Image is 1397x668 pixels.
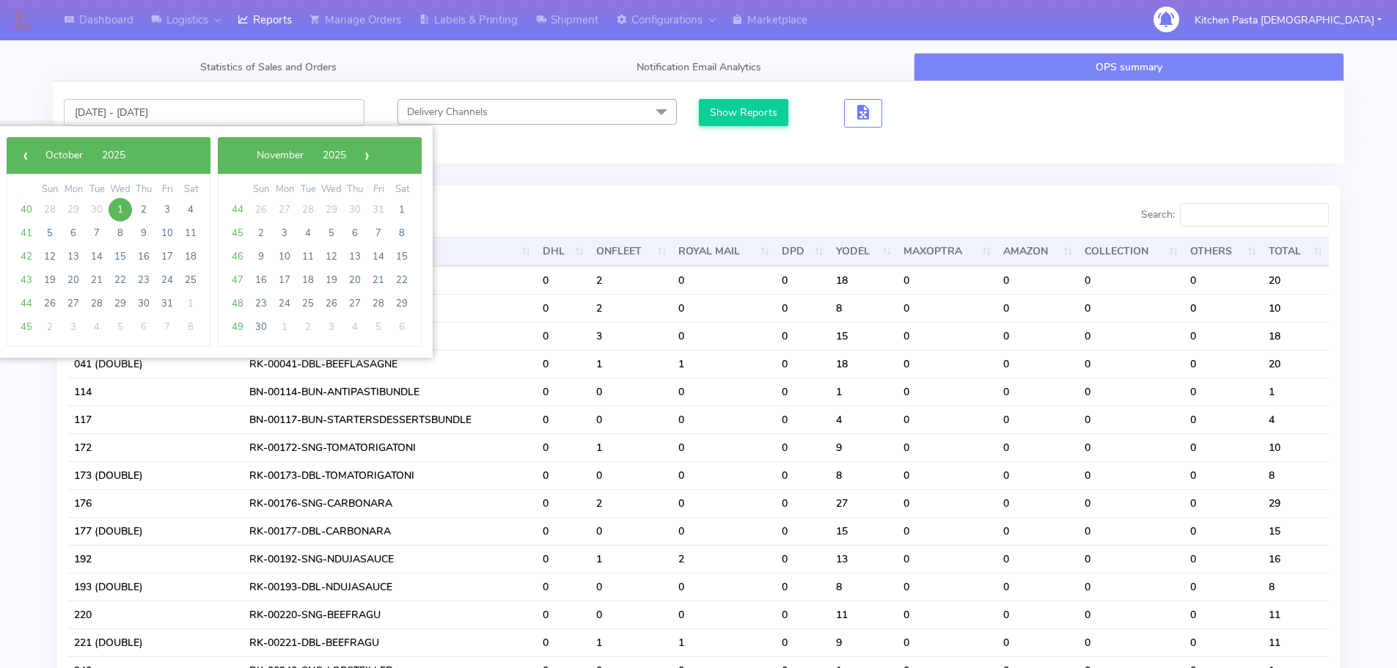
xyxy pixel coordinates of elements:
[92,144,135,166] button: 2025
[1184,517,1262,545] td: 0
[1184,601,1262,628] td: 0
[243,517,537,545] td: RK-00177-DBL-CARBONARA
[776,405,830,433] td: 0
[38,221,62,245] span: 5
[672,601,775,628] td: 0
[14,144,36,166] button: ‹
[243,405,537,433] td: BN-00117-BUN-STARTERSDESSERTSBUNDLE
[273,221,296,245] span: 3
[62,182,85,198] th: weekday
[179,268,202,292] span: 25
[68,405,243,433] td: 117
[296,221,320,245] span: 4
[590,266,673,294] td: 2
[1184,5,1393,35] button: Kitchen Pasta [DEMOGRAPHIC_DATA]
[320,268,343,292] span: 19
[1184,489,1262,517] td: 0
[102,148,125,162] span: 2025
[296,315,320,339] span: 2
[537,461,590,489] td: 0
[62,221,85,245] span: 6
[898,489,997,517] td: 0
[590,294,673,322] td: 2
[62,268,85,292] span: 20
[590,461,673,489] td: 0
[1079,378,1184,405] td: 0
[898,461,997,489] td: 0
[356,144,378,166] span: ›
[62,245,85,268] span: 13
[672,573,775,601] td: 0
[38,182,62,198] th: weekday
[247,144,313,166] button: November
[1184,322,1262,350] td: 0
[85,198,109,221] span: 30
[155,315,179,339] span: 7
[672,322,775,350] td: 0
[898,545,997,573] td: 0
[68,628,243,656] td: 221 (DOUBLE)
[590,237,673,266] th: ONFLEET : activate to sort column ascending
[776,350,830,378] td: 0
[830,461,898,489] td: 8
[390,268,414,292] span: 22
[62,198,85,221] span: 29
[367,315,390,339] span: 5
[1079,461,1184,489] td: 0
[320,198,343,221] span: 29
[343,245,367,268] span: 13
[367,182,390,198] th: weekday
[898,405,997,433] td: 0
[637,60,761,74] span: Notification Email Analytics
[320,182,343,198] th: weekday
[590,433,673,461] td: 1
[537,405,590,433] td: 0
[1184,461,1262,489] td: 0
[590,405,673,433] td: 0
[672,405,775,433] td: 0
[997,322,1079,350] td: 0
[132,292,155,315] span: 30
[15,315,38,339] span: 45
[85,245,109,268] span: 14
[537,378,590,405] td: 0
[15,198,38,221] span: 40
[1263,461,1329,489] td: 8
[672,350,775,378] td: 1
[537,601,590,628] td: 0
[1184,350,1262,378] td: 0
[672,461,775,489] td: 0
[1184,378,1262,405] td: 0
[997,461,1079,489] td: 0
[179,292,202,315] span: 1
[590,322,673,350] td: 3
[830,601,898,628] td: 11
[776,294,830,322] td: 0
[38,292,62,315] span: 26
[45,148,83,162] span: October
[320,315,343,339] span: 3
[273,245,296,268] span: 10
[1263,601,1329,628] td: 11
[226,292,249,315] span: 48
[296,198,320,221] span: 28
[155,182,179,198] th: weekday
[15,221,38,245] span: 41
[830,350,898,378] td: 18
[249,268,273,292] span: 16
[273,198,296,221] span: 27
[249,182,273,198] th: weekday
[68,545,243,573] td: 192
[1079,237,1184,266] th: COLLECTION : activate to sort column ascending
[367,245,390,268] span: 14
[243,489,537,517] td: RK-00176-SNG-CARBONARA
[672,433,775,461] td: 0
[776,322,830,350] td: 0
[85,182,109,198] th: weekday
[672,266,775,294] td: 0
[672,489,775,517] td: 0
[15,245,38,268] span: 42
[590,628,673,656] td: 1
[155,292,179,315] span: 31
